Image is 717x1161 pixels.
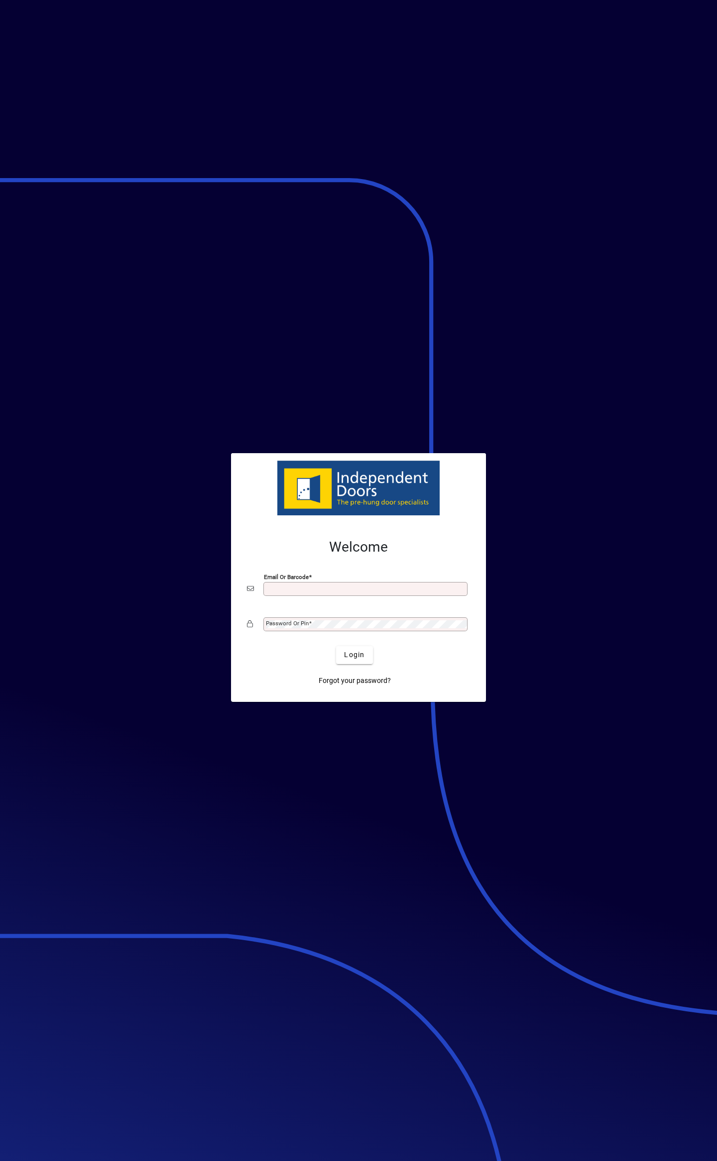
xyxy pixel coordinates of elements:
[336,646,372,664] button: Login
[315,672,395,690] a: Forgot your password?
[319,676,391,686] span: Forgot your password?
[344,650,364,660] span: Login
[266,620,309,627] mat-label: Password or Pin
[264,573,309,580] mat-label: Email or Barcode
[247,539,470,556] h2: Welcome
